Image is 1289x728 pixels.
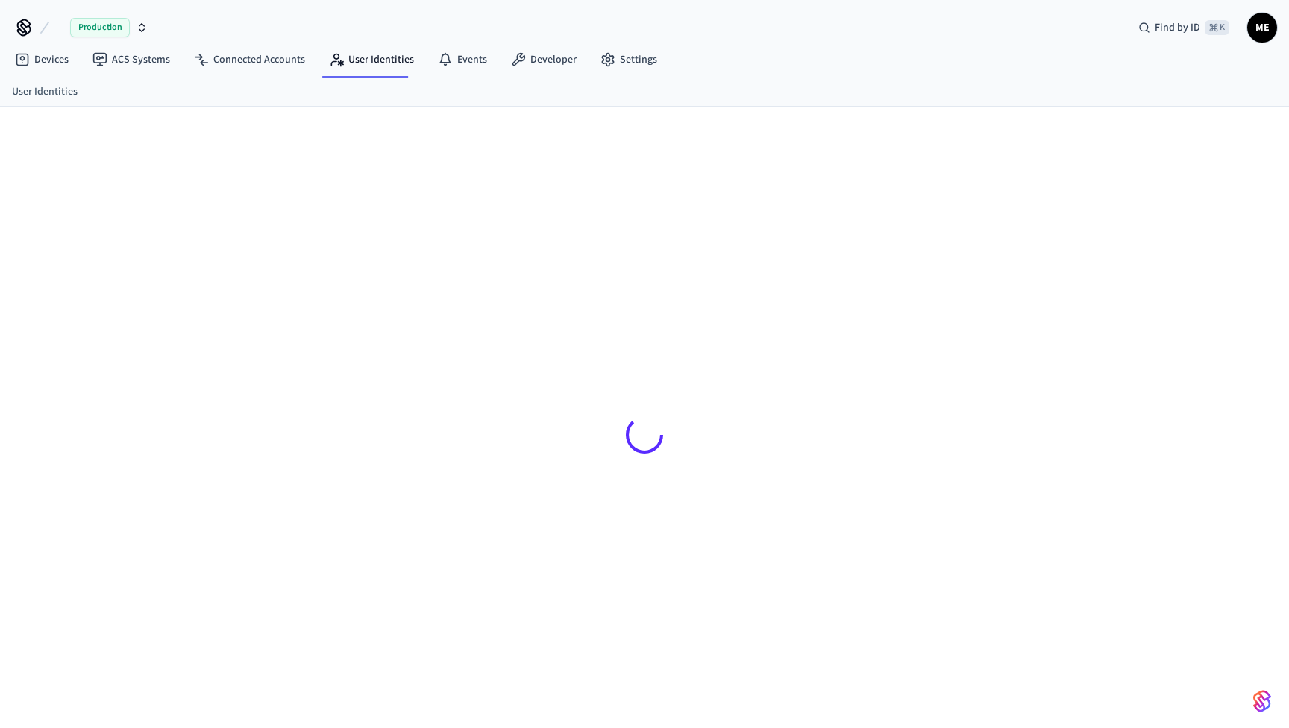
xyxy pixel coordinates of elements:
a: Settings [589,46,669,73]
a: User Identities [12,84,78,100]
a: Devices [3,46,81,73]
button: ME [1247,13,1277,43]
span: ⌘ K [1205,20,1229,35]
a: User Identities [317,46,426,73]
div: Find by ID⌘ K [1126,14,1241,41]
span: ME [1249,14,1276,41]
span: Find by ID [1155,20,1200,35]
a: ACS Systems [81,46,182,73]
a: Developer [499,46,589,73]
a: Events [426,46,499,73]
img: SeamLogoGradient.69752ec5.svg [1253,689,1271,713]
a: Connected Accounts [182,46,317,73]
span: Production [70,18,130,37]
